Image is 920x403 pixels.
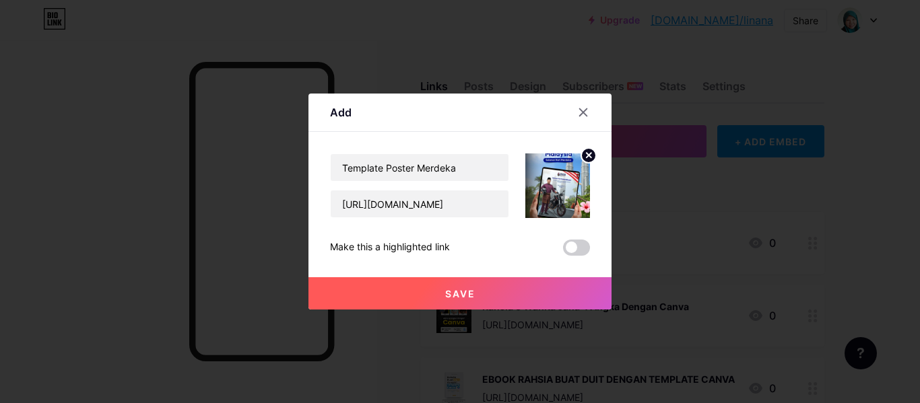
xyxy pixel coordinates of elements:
[331,154,508,181] input: Title
[308,277,612,309] button: Save
[330,240,450,256] div: Make this a highlighted link
[445,288,475,299] span: Save
[525,153,590,218] img: link_thumbnail
[330,104,352,120] div: Add
[331,190,508,217] input: URL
